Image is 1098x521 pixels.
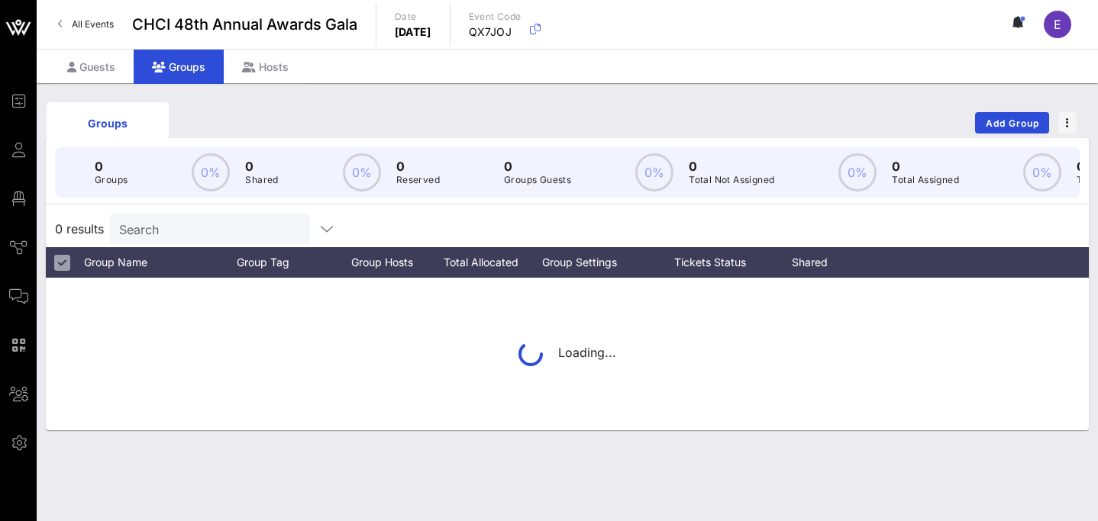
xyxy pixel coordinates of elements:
div: Total Allocated [435,247,542,278]
p: 0 [245,157,278,175]
p: 0 [892,157,959,175]
p: QX7JOJ [469,24,522,40]
div: Group Tag [237,247,344,278]
p: 0 [95,157,128,175]
div: Group Settings [542,247,649,278]
button: Add Group [975,112,1049,133]
div: Groups [58,115,157,131]
p: 0 [396,157,440,175]
div: Groups [134,50,224,84]
p: Groups Guests [504,172,571,188]
div: Guests [49,50,134,84]
div: Group Name [84,247,237,278]
p: [DATE] [395,24,431,40]
span: All Events [72,18,114,30]
a: All Events [49,12,123,37]
span: Add Group [985,117,1040,129]
span: 0 results [55,220,104,238]
p: 0 [689,157,774,175]
p: Event Code [469,9,522,24]
div: Shared [771,247,863,278]
p: Shared [245,172,278,188]
p: Total Not Assigned [689,172,774,188]
p: Total Assigned [892,172,959,188]
div: E [1044,11,1071,38]
p: Groups [95,172,128,188]
p: Date [395,9,431,24]
div: Tickets Status [649,247,771,278]
div: Loading... [518,342,616,366]
p: Reserved [396,172,440,188]
span: E [1054,17,1061,32]
div: Group Hosts [344,247,435,278]
span: CHCI 48th Annual Awards Gala [132,13,357,36]
div: Hosts [224,50,307,84]
p: 0 [504,157,571,175]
